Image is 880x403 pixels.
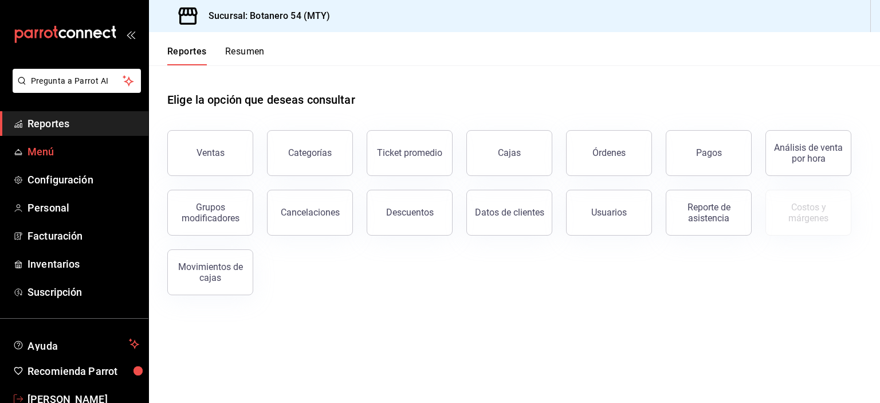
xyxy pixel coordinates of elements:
[167,46,207,65] button: Reportes
[31,75,123,87] span: Pregunta a Parrot AI
[498,147,521,158] div: Cajas
[267,130,353,176] button: Categorías
[773,202,844,224] div: Costos y márgenes
[367,190,453,236] button: Descuentos
[27,284,139,300] span: Suscripción
[27,200,139,216] span: Personal
[666,130,752,176] button: Pagos
[167,190,253,236] button: Grupos modificadores
[199,9,331,23] h3: Sucursal: Botanero 54 (MTY)
[696,147,722,158] div: Pagos
[566,190,652,236] button: Usuarios
[27,228,139,244] span: Facturación
[27,363,139,379] span: Recomienda Parrot
[591,207,627,218] div: Usuarios
[167,46,265,65] div: navigation tabs
[126,30,135,39] button: open_drawer_menu
[765,190,851,236] button: Contrata inventarios para ver este reporte
[281,207,340,218] div: Cancelaciones
[197,147,225,158] div: Ventas
[367,130,453,176] button: Ticket promedio
[466,130,552,176] button: Cajas
[666,190,752,236] button: Reporte de asistencia
[288,147,332,158] div: Categorías
[27,116,139,131] span: Reportes
[386,207,434,218] div: Descuentos
[27,144,139,159] span: Menú
[8,83,141,95] a: Pregunta a Parrot AI
[167,249,253,295] button: Movimientos de cajas
[27,172,139,187] span: Configuración
[673,202,744,224] div: Reporte de asistencia
[377,147,442,158] div: Ticket promedio
[13,69,141,93] button: Pregunta a Parrot AI
[765,130,851,176] button: Análisis de venta por hora
[225,46,265,65] button: Resumen
[466,190,552,236] button: Datos de clientes
[475,207,544,218] div: Datos de clientes
[566,130,652,176] button: Órdenes
[773,142,844,164] div: Análisis de venta por hora
[175,202,246,224] div: Grupos modificadores
[167,91,355,108] h1: Elige la opción que deseas consultar
[167,130,253,176] button: Ventas
[27,256,139,272] span: Inventarios
[27,337,124,351] span: Ayuda
[592,147,626,158] div: Órdenes
[267,190,353,236] button: Cancelaciones
[175,261,246,283] div: Movimientos de cajas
